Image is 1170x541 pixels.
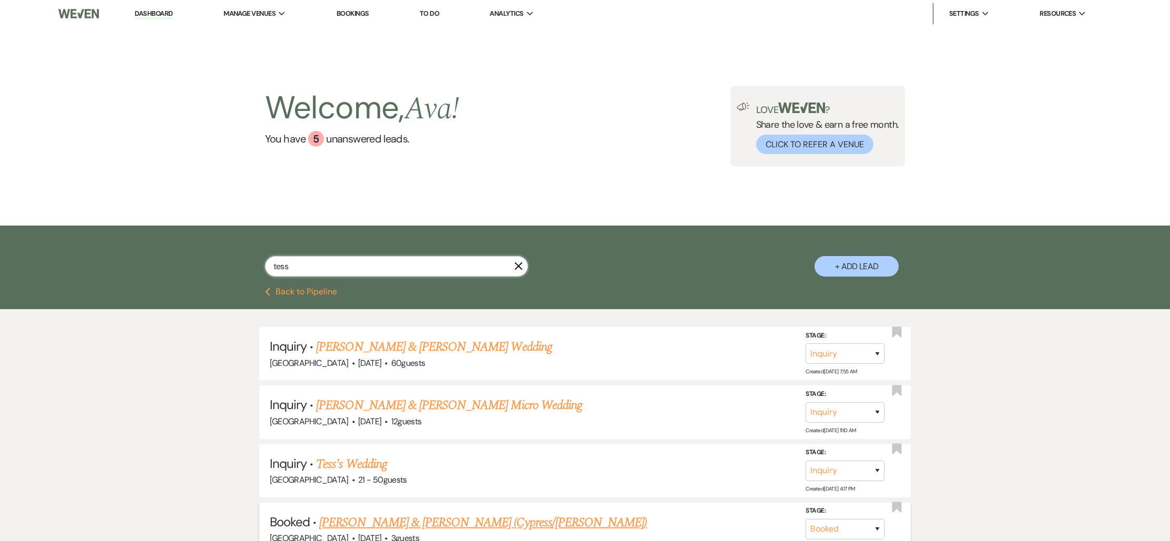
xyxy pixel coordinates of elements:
label: Stage: [806,389,884,400]
span: Resources [1040,8,1076,19]
span: Inquiry [270,396,307,413]
img: Weven Logo [58,3,99,25]
img: loud-speaker-illustration.svg [737,103,750,111]
span: [GEOGRAPHIC_DATA] [270,358,349,369]
button: + Add Lead [815,256,899,277]
div: Share the love & earn a free month. [750,103,899,154]
span: [GEOGRAPHIC_DATA] [270,416,349,427]
span: Ava ! [404,85,459,133]
span: Analytics [490,8,523,19]
span: Created: [DATE] 7:55 AM [806,368,857,375]
a: [PERSON_NAME] & [PERSON_NAME] Micro Wedding [316,396,582,415]
span: Created: [DATE] 4:17 PM [806,485,854,492]
span: [DATE] [358,416,381,427]
a: To Do [420,9,439,18]
a: Tess's Wedding [316,455,387,474]
a: [PERSON_NAME] & [PERSON_NAME] Wedding [316,338,552,356]
div: 5 [308,131,324,147]
span: 60 guests [391,358,425,369]
a: Dashboard [135,9,172,19]
span: [GEOGRAPHIC_DATA] [270,474,349,485]
span: Manage Venues [223,8,276,19]
a: You have 5 unanswered leads. [265,131,459,147]
span: [DATE] [358,358,381,369]
label: Stage: [806,447,884,458]
a: [PERSON_NAME] & [PERSON_NAME] (Cypress/[PERSON_NAME]) [319,513,647,532]
span: 12 guests [391,416,422,427]
label: Stage: [806,505,884,517]
button: Click to Refer a Venue [756,135,873,154]
p: Love ? [756,103,899,115]
label: Stage: [806,330,884,342]
span: Booked [270,514,310,530]
span: Settings [949,8,979,19]
span: Inquiry [270,455,307,472]
a: Bookings [337,9,369,18]
button: Back to Pipeline [265,288,337,296]
img: weven-logo-green.svg [778,103,825,113]
span: Created: [DATE] 11:10 AM [806,426,856,433]
span: Inquiry [270,338,307,354]
span: 21 - 50 guests [358,474,407,485]
h2: Welcome, [265,86,459,131]
input: Search by name, event date, email address or phone number [265,256,528,277]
